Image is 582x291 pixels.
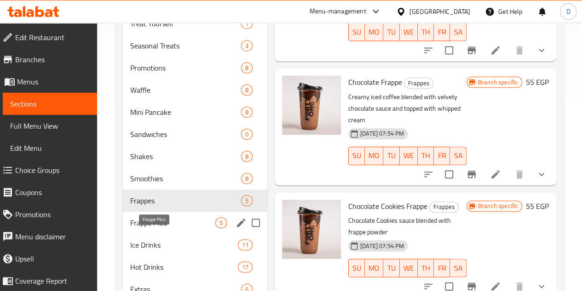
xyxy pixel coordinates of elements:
span: Frappe Plus [130,217,215,228]
span: FR [438,261,446,275]
div: Seasonal Treats [130,40,241,51]
div: Mini Pancake8 [123,101,267,123]
a: Full Menu View [3,115,97,137]
div: Ice Drinks [130,239,238,250]
div: Seasonal Treats3 [123,35,267,57]
h6: 55 EGP [526,200,549,213]
span: 5 [242,196,252,205]
span: Smoothies [130,173,241,184]
span: TU [387,25,396,39]
button: delete [508,163,530,185]
span: 17 [238,263,252,272]
button: SU [348,23,365,41]
span: Edit Restaurant [15,32,90,43]
span: Treat Yourself [130,18,241,29]
img: Chocolate Cookies Frappe [282,200,341,259]
p: Chocolate Cookies sauce blended with frappe powder [348,215,467,238]
span: WE [403,25,414,39]
span: TH [421,25,430,39]
div: Mini Pancake [130,107,241,118]
button: MO [365,23,383,41]
span: Branches [15,54,90,65]
a: Edit menu item [490,169,501,180]
div: Shakes8 [123,145,267,167]
span: Chocolate Frappe [348,75,402,89]
span: Frappes [430,202,458,212]
span: TU [387,149,396,162]
h6: 55 EGP [526,76,549,89]
span: Select to update [439,165,459,184]
div: Frappe Plus5edit [123,212,267,234]
span: Shakes [130,151,241,162]
button: SA [450,259,466,277]
div: Treat Yourself1 [123,12,267,35]
span: 8 [242,108,252,117]
button: show more [530,163,553,185]
button: sort-choices [417,163,439,185]
button: FR [434,259,450,277]
span: Promotions [15,209,90,220]
button: SU [348,147,365,165]
button: FR [434,147,450,165]
span: Sections [10,98,90,109]
span: WE [403,261,414,275]
div: Smoothies8 [123,167,267,190]
div: items [241,84,253,95]
button: SU [348,259,365,277]
span: Promotions [130,62,241,73]
span: 3 [242,42,252,50]
span: Choice Groups [15,165,90,176]
span: Full Menu View [10,120,90,131]
span: Coverage Report [15,275,90,286]
button: TU [383,259,399,277]
a: Sections [3,93,97,115]
span: MO [369,261,380,275]
span: MO [369,149,380,162]
span: 8 [242,152,252,161]
span: TU [387,261,396,275]
button: show more [530,39,553,61]
button: delete [508,39,530,61]
span: 8 [242,174,252,183]
span: Menu disclaimer [15,231,90,242]
span: Menus [17,76,90,87]
div: items [241,195,253,206]
span: SA [454,261,462,275]
div: items [241,107,253,118]
span: Edit Menu [10,143,90,154]
span: WE [403,149,414,162]
span: SU [352,261,361,275]
span: TH [421,149,430,162]
a: Edit Menu [3,137,97,159]
span: MO [369,25,380,39]
img: Chocolate Frappe [282,76,341,135]
button: FR [434,23,450,41]
button: SA [450,23,466,41]
span: Sandwiches [130,129,241,140]
p: Creamy iced coffee blended with velvety chocolate sauce and topped with whipped cream [348,91,467,126]
button: WE [400,23,418,41]
span: Frappes [130,195,241,206]
button: SA [450,147,466,165]
button: Branch-specific-item [461,39,483,61]
div: Ice Drinks11 [123,234,267,256]
svg: Show Choices [536,45,547,56]
button: WE [400,147,418,165]
span: D [566,6,570,17]
button: TU [383,23,399,41]
span: [DATE] 07:54 PM [357,242,408,250]
div: items [238,239,253,250]
div: items [241,129,253,140]
button: TH [418,23,434,41]
div: Frappes5 [123,190,267,212]
span: Hot Drinks [130,261,238,273]
div: items [215,217,227,228]
span: FR [438,25,446,39]
span: SA [454,149,462,162]
span: Select to update [439,41,459,60]
span: Branch specific [474,202,522,210]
